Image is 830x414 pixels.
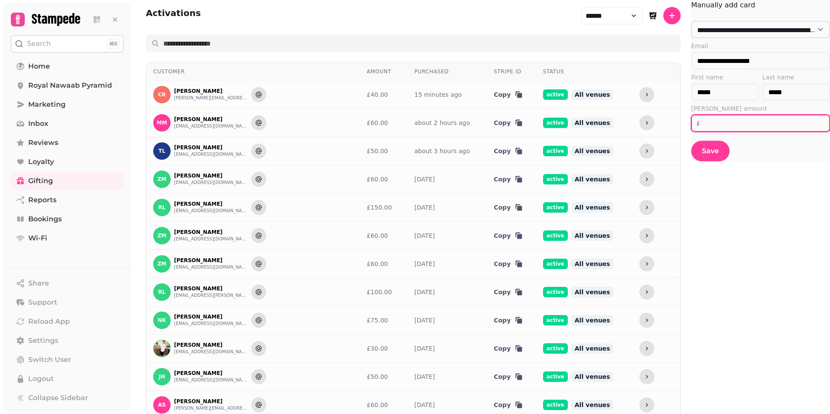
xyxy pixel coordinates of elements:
[251,369,266,384] button: Send to
[158,148,165,154] span: TL
[494,260,523,268] button: Copy
[367,260,401,268] div: £60.00
[543,371,568,382] span: active
[494,68,529,75] div: Stripe ID
[158,233,167,239] span: ZM
[414,91,461,98] a: 15 minutes ago
[494,316,523,325] button: Copy
[174,257,248,264] p: [PERSON_NAME]
[367,147,401,155] div: £50.00
[414,232,435,239] a: [DATE]
[251,256,266,271] button: Send to
[543,259,568,269] span: active
[414,68,480,75] div: Purchased
[414,148,470,154] a: about 3 hours ago
[28,278,49,289] span: Share
[367,316,401,325] div: £75.00
[639,369,654,384] button: more
[639,256,654,271] button: more
[174,370,248,377] p: [PERSON_NAME]
[571,118,614,128] span: All venues
[691,104,830,113] label: [PERSON_NAME] amount
[494,203,523,212] button: Copy
[571,343,614,354] span: All venues
[174,320,248,327] button: [EMAIL_ADDRESS][DOMAIN_NAME]
[251,87,266,102] button: Send to
[174,236,248,243] button: [EMAIL_ADDRESS][DOMAIN_NAME]
[543,68,626,75] div: Status
[494,344,523,353] button: Copy
[174,342,248,348] p: [PERSON_NAME]
[639,341,654,356] button: more
[543,230,568,241] span: active
[494,231,523,240] button: Copy
[543,400,568,410] span: active
[251,313,266,328] button: Send to
[174,123,248,130] button: [EMAIL_ADDRESS][DOMAIN_NAME]
[174,200,248,207] p: [PERSON_NAME]
[367,68,401,75] div: Amount
[367,372,401,381] div: £50.00
[153,68,353,75] div: Customer
[28,374,54,384] span: Logout
[174,151,248,158] button: [EMAIL_ADDRESS][DOMAIN_NAME]
[543,202,568,213] span: active
[494,147,523,155] button: Copy
[367,401,401,409] div: £60.00
[174,292,248,299] button: [EMAIL_ADDRESS][PERSON_NAME][DOMAIN_NAME]
[367,344,401,353] div: £30.00
[158,261,167,267] span: ZM
[28,355,71,365] span: Switch User
[691,42,830,50] label: Email
[174,313,248,320] p: [PERSON_NAME]
[639,87,654,102] button: more
[414,345,435,352] a: [DATE]
[494,175,523,184] button: Copy
[571,371,614,382] span: All venues
[414,176,435,183] a: [DATE]
[367,118,401,127] div: £60.00
[571,174,614,184] span: All venues
[28,195,56,205] span: Reports
[28,316,70,327] span: Reload App
[414,373,435,380] a: [DATE]
[174,398,248,405] p: [PERSON_NAME]
[691,141,730,161] button: Save
[251,144,266,158] button: Send to
[174,116,248,123] p: [PERSON_NAME]
[639,200,654,215] button: more
[571,315,614,325] span: All venues
[543,287,568,297] span: active
[571,89,614,100] span: All venues
[251,200,266,215] button: Send to
[159,374,165,380] span: JH
[691,73,759,82] label: First name
[174,405,248,412] button: [PERSON_NAME][EMAIL_ADDRESS][DOMAIN_NAME]
[27,39,51,49] p: Search
[367,203,401,212] div: £150.00
[367,288,401,296] div: £100.00
[174,172,248,179] p: [PERSON_NAME]
[28,138,58,148] span: Reviews
[174,377,248,384] button: [EMAIL_ADDRESS][DOMAIN_NAME]
[414,289,435,296] a: [DATE]
[494,401,523,409] button: Copy
[639,398,654,412] button: more
[158,317,166,323] span: NK
[414,401,435,408] a: [DATE]
[174,144,248,151] p: [PERSON_NAME]
[158,204,166,210] span: RL
[543,89,568,100] span: active
[639,313,654,328] button: more
[571,146,614,156] span: All venues
[28,157,54,167] span: Loyalty
[251,172,266,187] button: Send to
[571,400,614,410] span: All venues
[174,264,248,271] button: [EMAIL_ADDRESS][DOMAIN_NAME]
[367,90,401,99] div: £40.00
[174,207,248,214] button: [EMAIL_ADDRESS][DOMAIN_NAME]
[158,402,166,408] span: AS
[174,179,248,186] button: [EMAIL_ADDRESS][DOMAIN_NAME]
[28,297,57,308] span: Support
[28,393,88,403] span: Collapse Sidebar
